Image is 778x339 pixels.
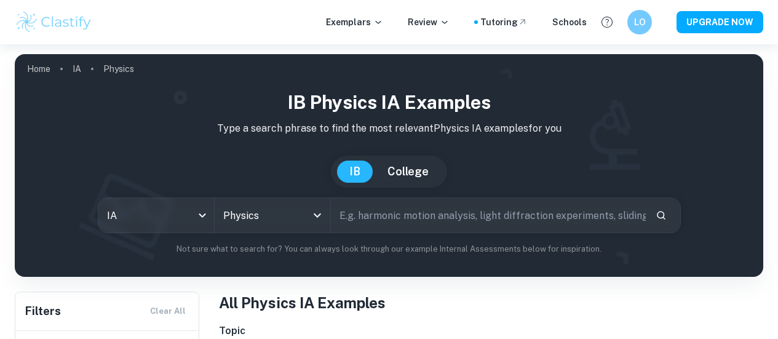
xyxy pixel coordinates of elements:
h1: IB Physics IA examples [25,89,753,116]
button: Open [309,207,326,224]
button: Search [651,205,672,226]
img: profile cover [15,54,763,277]
button: IB [337,161,373,183]
p: Review [408,15,450,29]
button: Help and Feedback [597,12,617,33]
input: E.g. harmonic motion analysis, light diffraction experiments, sliding objects down a ramp... [331,198,646,233]
img: Clastify logo [15,10,93,34]
p: Physics [103,62,134,76]
button: UPGRADE NOW [677,11,763,33]
a: Home [27,60,50,78]
a: Tutoring [480,15,528,29]
div: IA [98,198,214,233]
p: Not sure what to search for? You can always look through our example Internal Assessments below f... [25,243,753,255]
button: College [375,161,441,183]
button: LO [627,10,652,34]
h1: All Physics IA Examples [219,292,763,314]
p: Type a search phrase to find the most relevant Physics IA examples for you [25,121,753,136]
p: Exemplars [326,15,383,29]
h6: LO [633,15,647,29]
h6: Filters [25,303,61,320]
a: IA [73,60,81,78]
a: Schools [552,15,587,29]
h6: Topic [219,324,763,338]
